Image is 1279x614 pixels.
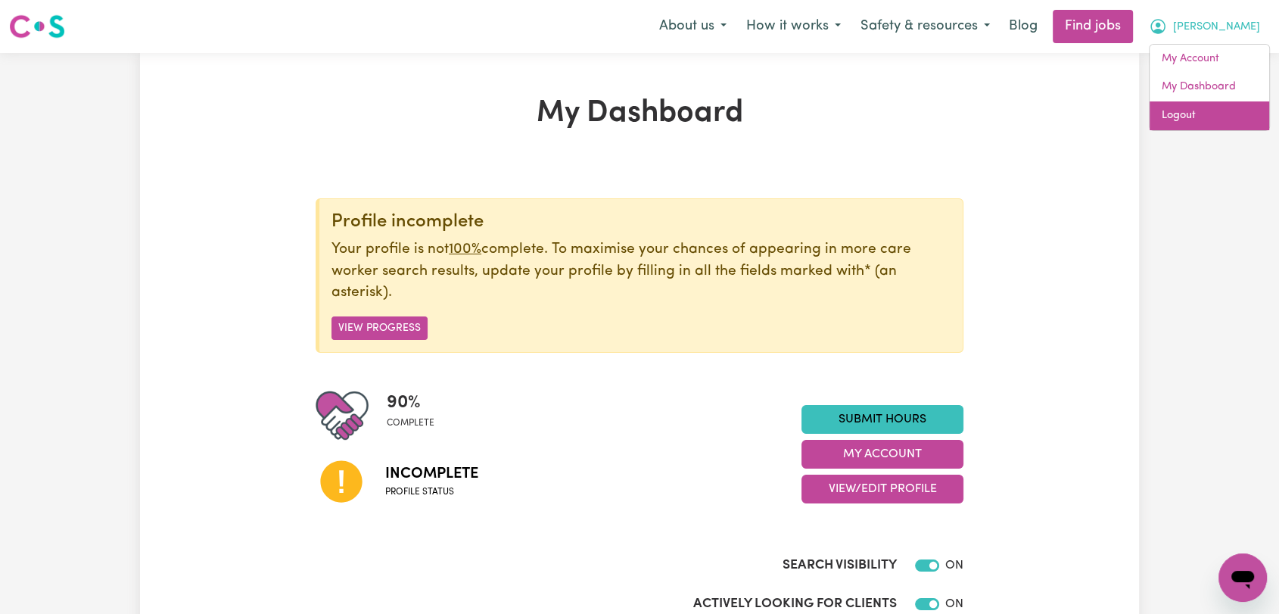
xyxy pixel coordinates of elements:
button: My Account [1139,11,1270,42]
a: Blog [1000,10,1047,43]
h1: My Dashboard [316,95,963,132]
label: Search Visibility [783,556,897,575]
span: Profile status [385,485,478,499]
button: Safety & resources [851,11,1000,42]
div: Profile incomplete [331,211,951,233]
span: ON [945,559,963,572]
button: About us [649,11,736,42]
a: Submit Hours [801,405,963,434]
span: complete [387,416,434,430]
span: Incomplete [385,463,478,485]
button: View Progress [331,316,428,340]
button: My Account [801,440,963,469]
iframe: Button to launch messaging window [1218,553,1267,602]
button: How it works [736,11,851,42]
span: 90 % [387,389,434,416]
span: ON [945,598,963,610]
img: Careseekers logo [9,13,65,40]
button: View/Edit Profile [801,475,963,503]
u: 100% [449,242,481,257]
span: [PERSON_NAME] [1173,19,1260,36]
a: Careseekers logo [9,9,65,44]
a: Find jobs [1053,10,1133,43]
a: My Dashboard [1150,73,1269,101]
p: Your profile is not complete. To maximise your chances of appearing in more care worker search re... [331,239,951,304]
label: Actively Looking for Clients [693,594,897,614]
div: Profile completeness: 90% [387,389,447,442]
a: My Account [1150,45,1269,73]
div: My Account [1149,44,1270,131]
a: Logout [1150,101,1269,130]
